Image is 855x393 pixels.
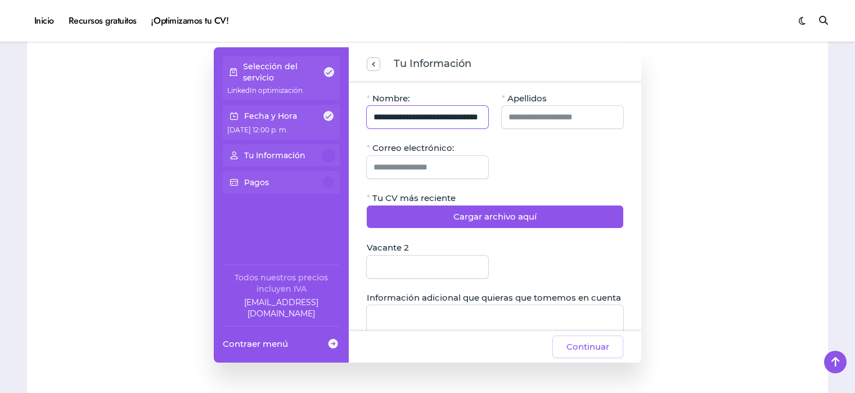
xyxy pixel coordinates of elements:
p: Selección del servicio [243,61,323,83]
span: Información adicional que quieras que tomemos en cuenta [367,292,621,303]
span: Continuar [566,340,609,354]
span: Nombre: [372,93,409,104]
p: Tu Información [244,150,305,161]
span: Cargar archivo aquí [453,210,537,224]
div: Todos nuestros precios incluyen IVA [223,272,340,294]
a: ¡Optimizamos tu CV! [144,6,236,36]
span: [DATE] 12:00 p. m. [227,126,288,134]
a: Inicio [27,6,61,36]
p: Pagos [244,177,269,188]
span: LinkedIn optimización [227,86,303,95]
span: Correo electrónico: [372,142,454,154]
a: Company email: ayuda@elhadadelasvacantes.com [223,297,340,319]
a: Recursos gratuitos [61,6,144,36]
span: Tu CV más reciente [372,193,456,204]
button: Cargar archivo aquí [367,206,623,228]
span: Vacante 2 [367,242,409,253]
span: Tu Información [394,56,471,72]
button: previous step [367,57,380,71]
p: Fecha y Hora [244,110,297,122]
span: Contraer menú [223,338,288,350]
span: Apellidos [507,93,547,104]
button: Continuar [552,336,623,358]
